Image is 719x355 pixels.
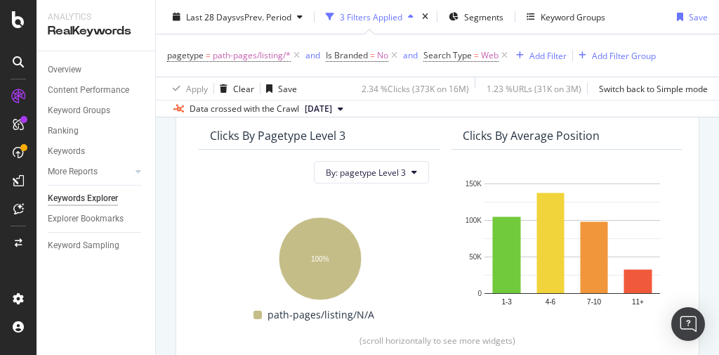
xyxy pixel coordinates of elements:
[167,6,308,28] button: Last 28 DaysvsPrev. Period
[671,307,705,341] div: Open Intercom Messenger
[48,63,81,77] div: Overview
[48,103,110,118] div: Keyword Groups
[48,23,144,39] div: RealKeywords
[326,167,406,179] span: By: pagetype Level 3
[299,101,349,117] button: [DATE]
[186,82,208,94] div: Apply
[48,144,85,159] div: Keywords
[278,82,297,94] div: Save
[48,83,129,98] div: Content Performance
[326,49,368,61] span: Is Branded
[481,46,499,65] span: Web
[48,191,118,206] div: Keywords Explorer
[190,103,299,115] div: Data crossed with the Crawl
[48,164,131,179] a: More Reports
[48,83,145,98] a: Content Performance
[214,77,254,100] button: Clear
[632,298,644,306] text: 11+
[186,11,236,22] span: Last 28 Days
[48,191,145,206] a: Keywords Explorer
[423,49,472,61] span: Search Type
[193,335,682,347] div: (scroll horizontally to see more widgets)
[573,47,656,64] button: Add Filter Group
[48,11,144,23] div: Analytics
[487,82,581,94] div: 1.23 % URLs ( 31K on 3M )
[167,49,204,61] span: pagetype
[305,49,320,62] button: and
[443,6,509,28] button: Segments
[210,129,345,143] div: Clicks By pagetype Level 3
[419,10,431,24] div: times
[210,210,429,302] svg: A chart.
[48,103,145,118] a: Keyword Groups
[48,124,145,138] a: Ranking
[311,255,329,263] text: 100%
[213,46,291,65] span: path-pages/listing/*
[466,180,482,188] text: 150K
[206,49,211,61] span: =
[362,82,469,94] div: 2.34 % Clicks ( 373K on 16M )
[463,176,682,314] svg: A chart.
[268,306,374,323] span: path-pages/listing/N/A
[477,290,482,297] text: 0
[305,103,332,115] span: 2025 Sep. 2nd
[48,212,124,226] div: Explorer Bookmarks
[305,49,320,61] div: and
[48,238,119,253] div: Keyword Sampling
[48,164,98,179] div: More Reports
[377,46,388,65] span: No
[463,129,600,143] div: Clicks By Average Position
[671,6,708,28] button: Save
[48,124,79,138] div: Ranking
[236,11,291,22] span: vs Prev. Period
[403,49,418,62] button: and
[370,49,375,61] span: =
[48,144,145,159] a: Keywords
[314,161,429,183] button: By: pagetype Level 3
[466,217,482,224] text: 100K
[501,298,512,306] text: 1-3
[541,11,605,22] div: Keyword Groups
[593,77,708,100] button: Switch back to Simple mode
[167,77,208,100] button: Apply
[521,6,611,28] button: Keyword Groups
[592,49,656,61] div: Add Filter Group
[689,11,708,22] div: Save
[599,82,708,94] div: Switch back to Simple mode
[587,298,601,306] text: 7-10
[529,49,567,61] div: Add Filter
[48,238,145,253] a: Keyword Sampling
[403,49,418,61] div: and
[469,253,482,261] text: 50K
[340,11,402,22] div: 3 Filters Applied
[233,82,254,94] div: Clear
[546,298,556,306] text: 4-6
[464,11,503,22] span: Segments
[320,6,419,28] button: 3 Filters Applied
[48,212,145,226] a: Explorer Bookmarks
[510,47,567,64] button: Add Filter
[474,49,479,61] span: =
[48,63,145,77] a: Overview
[260,77,297,100] button: Save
